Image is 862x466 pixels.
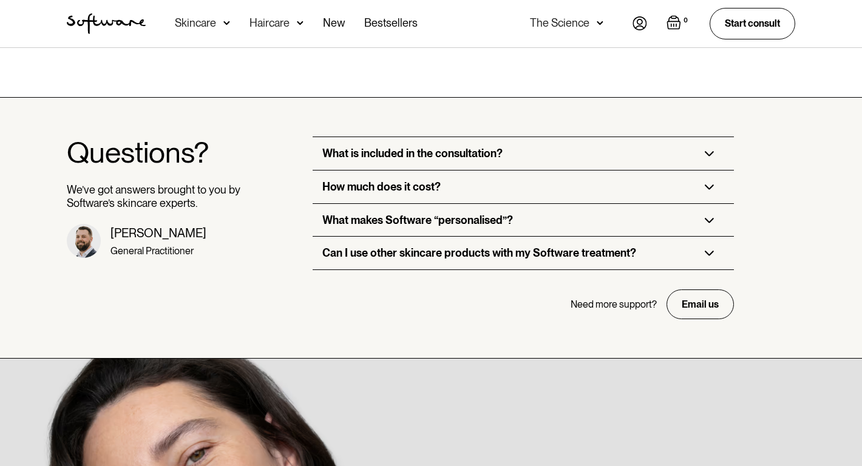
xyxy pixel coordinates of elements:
[110,226,206,240] div: [PERSON_NAME]
[223,17,230,29] img: arrow down
[67,13,146,34] img: Software Logo
[297,17,304,29] img: arrow down
[67,224,101,258] img: Dr, Matt headshot
[710,8,795,39] a: Start consult
[67,137,242,169] h1: Questions?
[681,15,690,26] div: 0
[322,214,513,227] div: What makes Software “personalised”?
[530,17,589,29] div: The Science
[175,17,216,29] div: Skincare
[322,180,441,194] div: How much does it cost?
[67,13,146,34] a: home
[322,147,503,160] div: What is included in the consultation?
[571,299,657,310] div: Need more support?
[667,15,690,32] a: Open empty cart
[322,246,636,260] div: Can I use other skincare products with my Software treatment?
[67,183,242,209] p: We’ve got answers brought to you by Software’s skincare experts.
[667,289,734,319] a: Email us
[110,245,206,257] div: General Practitioner
[597,17,603,29] img: arrow down
[249,17,290,29] div: Haircare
